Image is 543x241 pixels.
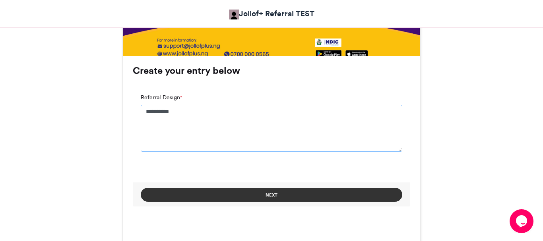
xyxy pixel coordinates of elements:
[141,188,402,202] button: Next
[229,10,239,19] img: Jollof+ Referral TEST
[133,66,410,75] h3: Create your entry below
[510,209,535,233] iframe: chat widget
[141,93,182,102] label: Referral Design
[229,8,314,19] a: Jollof+ Referral TEST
